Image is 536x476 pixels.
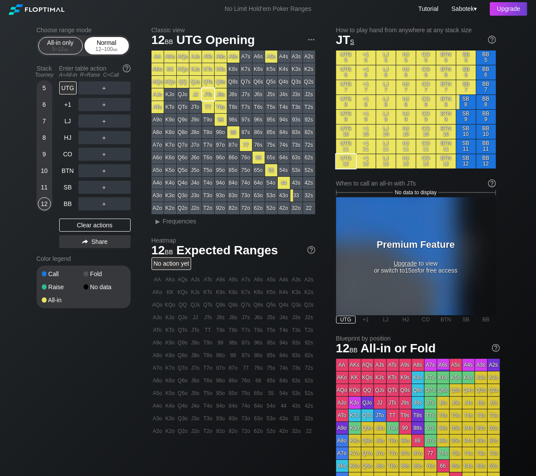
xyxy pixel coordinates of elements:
div: 85s [265,126,277,138]
div: BTN 6 [436,65,456,80]
div: 65s [265,152,277,164]
div: ＋ [78,181,131,194]
div: Q5o [177,164,189,176]
div: 84o [227,177,239,189]
div: 99 [215,114,227,126]
div: AKo [152,63,164,75]
div: K6o [164,152,176,164]
div: 62s [303,152,315,164]
div: 52o [265,202,277,214]
div: All-in [42,297,84,303]
div: HJ 9 [396,110,416,124]
div: 75o [240,164,252,176]
div: QTo [177,101,189,113]
div: 76o [240,152,252,164]
div: BTN [59,164,77,177]
div: T6s [253,101,265,113]
div: AKs [164,51,176,63]
div: K4o [164,177,176,189]
div: BTN 11 [436,139,456,154]
div: ＋ [78,164,131,177]
div: LJ 10 [376,125,396,139]
div: 98o [215,126,227,138]
div: Clear actions [59,219,131,232]
div: 5 [38,81,51,95]
div: A9s [215,51,227,63]
div: 82o [227,202,239,214]
div: T4o [202,177,214,189]
img: help.32db89a4.svg [122,64,131,73]
div: 42s [303,177,315,189]
div: 93s [290,114,303,126]
div: KTs [202,63,214,75]
div: 5 – 12 [42,46,79,52]
div: LJ 8 [376,95,396,109]
div: A4o [152,177,164,189]
div: Normal [87,37,127,54]
div: ▾ [449,4,478,14]
div: BB 11 [476,139,496,154]
div: LJ 9 [376,110,396,124]
div: Raise [42,284,84,290]
div: 73o [240,189,252,202]
div: A6o [152,152,164,164]
div: K5s [265,63,277,75]
div: 32s [303,189,315,202]
div: 12 [38,197,51,210]
div: J4o [189,177,202,189]
div: BB 6 [476,65,496,80]
div: Q6o [177,152,189,164]
div: 97o [215,139,227,151]
div: J9s [215,88,227,101]
div: A3s [290,51,303,63]
img: help.32db89a4.svg [487,35,497,44]
div: SB 7 [456,80,476,95]
div: LJ 6 [376,65,396,80]
div: QJo [177,88,189,101]
div: SB 5 [456,51,476,65]
div: SB [59,181,77,194]
div: Enter table action [59,61,131,81]
div: UTG 9 [336,110,356,124]
div: SB 10 [456,125,476,139]
div: T7s [240,101,252,113]
div: No Limit Hold’em Poker Ranges [212,5,324,14]
div: 85o [227,164,239,176]
div: KQs [177,63,189,75]
div: ＋ [78,115,131,128]
div: 6 [38,98,51,111]
div: K8o [164,126,176,138]
div: LJ 7 [376,80,396,95]
div: K7s [240,63,252,75]
div: 66 [253,152,265,164]
div: HJ 6 [396,65,416,80]
div: K9o [164,114,176,126]
div: CO 9 [416,110,436,124]
div: BB 5 [476,51,496,65]
div: QJs [189,76,202,88]
div: 9 [38,148,51,161]
div: J2o [189,202,202,214]
div: 54s [278,164,290,176]
span: UTG Opening [175,34,256,48]
div: CO 10 [416,125,436,139]
div: Q4s [278,76,290,88]
div: HJ 11 [396,139,416,154]
div: No data [84,284,125,290]
div: A=All-in R=Raise C=Call [59,72,131,78]
div: T5s [265,101,277,113]
div: ＋ [78,98,131,111]
h2: Heatmap [152,237,315,244]
div: T7o [202,139,214,151]
div: T2s [303,101,315,113]
div: K8s [227,63,239,75]
div: A9o [152,114,164,126]
div: T5o [202,164,214,176]
div: UTG 11 [336,139,356,154]
div: A5o [152,164,164,176]
div: QQ [177,76,189,88]
div: A2s [303,51,315,63]
div: Q3s [290,76,303,88]
div: 82s [303,126,315,138]
div: JTs [202,88,214,101]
